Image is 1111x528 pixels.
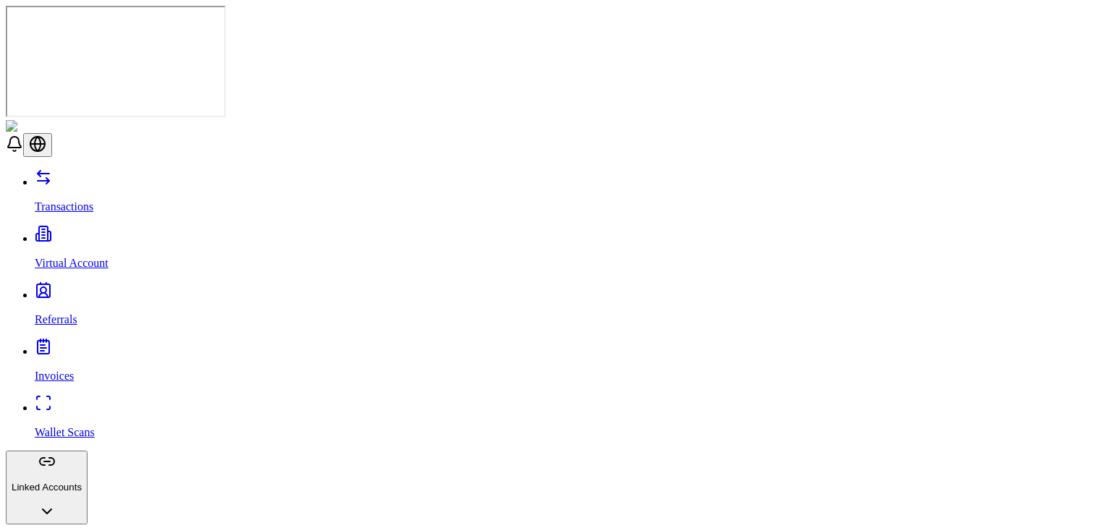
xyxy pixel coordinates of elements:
[35,401,1105,439] a: Wallet Scans
[35,345,1105,383] a: Invoices
[35,289,1105,326] a: Referrals
[35,426,1105,439] p: Wallet Scans
[35,313,1105,326] p: Referrals
[35,257,1105,270] p: Virtual Account
[35,232,1105,270] a: Virtual Account
[6,451,88,524] button: Linked Accounts
[6,120,92,133] img: ShieldPay Logo
[35,200,1105,213] p: Transactions
[12,482,82,493] p: Linked Accounts
[35,370,1105,383] p: Invoices
[35,176,1105,213] a: Transactions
